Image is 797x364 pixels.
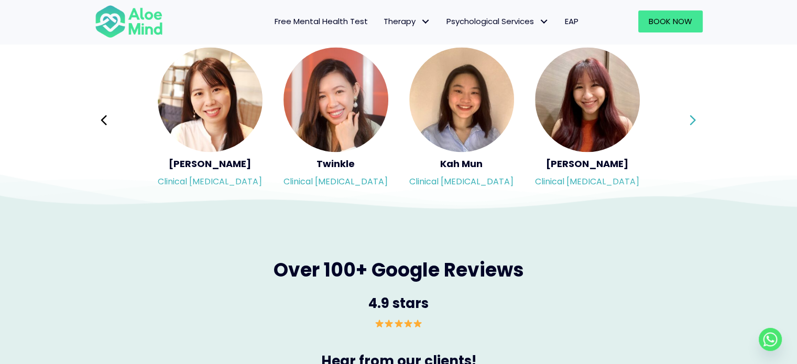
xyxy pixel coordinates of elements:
[537,14,552,29] span: Psychological Services: submenu
[283,47,388,193] a: <h5>Twinkle</h5><p>Clinical psychologist</p> TwinkleClinical [MEDICAL_DATA]
[376,10,439,32] a: TherapyTherapy: submenu
[404,319,412,327] img: ⭐
[177,10,586,32] nav: Menu
[638,10,703,32] a: Book Now
[565,16,578,27] span: EAP
[409,157,514,170] h5: Kah Mun
[649,16,692,27] span: Book Now
[158,47,263,152] img: <h5>Kher Yin</h5><p>Clinical psychologist</p>
[95,4,163,39] img: Aloe mind Logo
[275,16,368,27] span: Free Mental Health Test
[384,16,431,27] span: Therapy
[385,319,393,327] img: ⭐
[535,157,640,170] h5: [PERSON_NAME]
[535,46,640,194] div: Slide 11 of 3
[375,319,384,327] img: ⭐
[158,46,263,194] div: Slide 8 of 3
[395,319,403,327] img: ⭐
[283,157,388,170] h5: Twinkle
[409,47,514,152] img: <h5>Kah Mun</h5><p>Clinical psychologist</p>
[446,16,549,27] span: Psychological Services
[418,14,433,29] span: Therapy: submenu
[535,47,640,193] a: <h5>Jean</h5><p>Clinical psychologist</p> [PERSON_NAME]Clinical [MEDICAL_DATA]
[267,10,376,32] a: Free Mental Health Test
[759,328,782,351] a: Whatsapp
[557,10,586,32] a: EAP
[535,47,640,152] img: <h5>Jean</h5><p>Clinical psychologist</p>
[283,47,388,152] img: <h5>Twinkle</h5><p>Clinical psychologist</p>
[409,46,514,194] div: Slide 10 of 3
[158,157,263,170] h5: [PERSON_NAME]
[413,319,422,327] img: ⭐
[439,10,557,32] a: Psychological ServicesPsychological Services: submenu
[158,47,263,193] a: <h5>Kher Yin</h5><p>Clinical psychologist</p> [PERSON_NAME]Clinical [MEDICAL_DATA]
[368,293,429,312] span: 4.9 stars
[274,256,524,283] span: Over 100+ Google Reviews
[283,46,388,194] div: Slide 9 of 3
[409,47,514,193] a: <h5>Kah Mun</h5><p>Clinical psychologist</p> Kah MunClinical [MEDICAL_DATA]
